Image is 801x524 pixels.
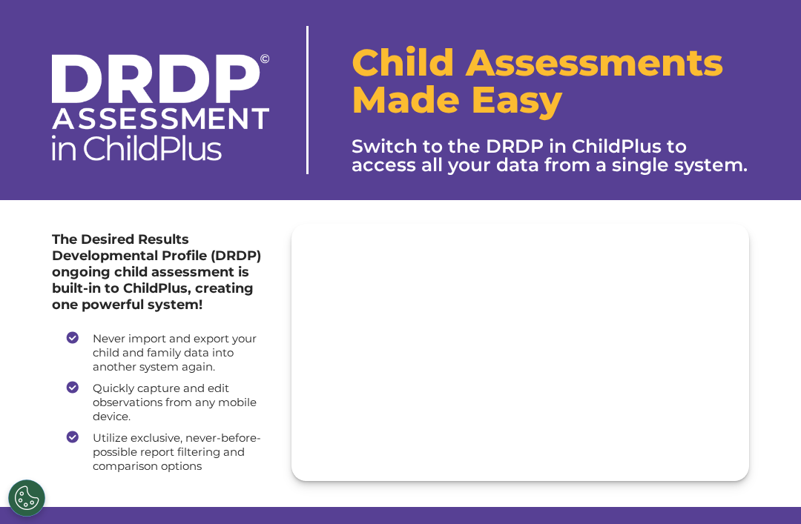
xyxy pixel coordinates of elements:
button: Cookies Settings [8,480,45,517]
h4: The Desired Results Developmental Profile (DRDP) ongoing child assessment is built-in to ChildPlu... [52,231,269,313]
li: Quickly capture and edit observations from any mobile device. [67,381,269,423]
h1: Child Assessments Made Easy [352,44,749,119]
li: Never import and export your child and family data into another system again. [67,331,269,374]
li: Utilize exclusive, never-before-possible report filtering and comparison options [67,431,269,473]
h3: Switch to the DRDP in ChildPlus to access all your data from a single system. [352,137,749,174]
img: drdp-logo-white_web [52,54,269,161]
